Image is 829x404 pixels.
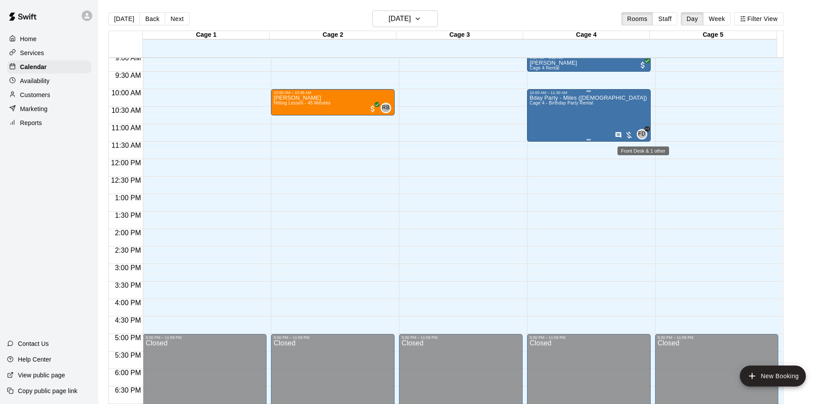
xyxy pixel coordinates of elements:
[20,104,48,113] p: Marketing
[274,335,392,340] div: 5:00 PM – 11:59 PM
[113,352,143,359] span: 5:30 PM
[7,46,91,59] a: Services
[18,355,51,364] p: Help Center
[109,142,143,149] span: 11:30 AM
[530,335,648,340] div: 5:00 PM – 11:59 PM
[109,124,143,132] span: 11:00 AM
[274,91,392,95] div: 10:00 AM – 10:45 AM
[7,32,91,45] a: Home
[20,77,50,85] p: Availability
[527,54,651,72] div: 9:00 AM – 9:30 AM: Trevor Jepma
[638,130,645,139] span: FD
[113,229,143,237] span: 2:00 PM
[113,54,143,62] span: 9:00 AM
[382,104,389,112] span: RB
[372,10,438,27] button: [DATE]
[740,366,806,387] button: add
[7,74,91,87] a: Availability
[652,12,677,25] button: Staff
[530,66,559,70] span: Cage 4 Rental
[615,132,622,139] svg: Has notes
[658,335,776,340] div: 5:00 PM – 11:59 PM
[384,103,391,113] span: Rafael Betances
[274,101,330,105] span: Hitting Lesson - 45 Minutes
[113,212,143,219] span: 1:30 PM
[18,371,65,380] p: View public page
[640,129,647,139] span: Front Desk & 1 other
[113,334,143,341] span: 5:00 PM
[530,91,648,95] div: 10:00 AM – 11:30 AM
[368,104,377,113] span: All customers have paid
[402,335,520,340] div: 5:00 PM – 11:59 PM
[621,12,653,25] button: Rooms
[523,31,650,39] div: Cage 4
[645,126,650,132] span: +1
[109,89,143,97] span: 10:00 AM
[109,177,143,184] span: 12:30 PM
[113,247,143,254] span: 2:30 PM
[18,339,49,348] p: Contact Us
[527,89,651,142] div: 10:00 AM – 11:30 AM: Bday Party - Miles (9yo)
[20,91,50,99] p: Customers
[650,31,777,39] div: Cage 5
[146,335,264,340] div: 5:00 PM – 11:59 PM
[113,282,143,289] span: 3:30 PM
[113,369,143,376] span: 6:00 PM
[381,103,391,113] div: Rafael Betances
[113,72,143,79] span: 9:30 AM
[7,102,91,115] a: Marketing
[270,31,396,39] div: Cage 2
[113,387,143,394] span: 6:30 PM
[271,89,395,115] div: 10:00 AM – 10:45 AM: Benjamin Southwick
[7,116,91,129] a: Reports
[113,194,143,202] span: 1:00 PM
[7,88,91,101] a: Customers
[109,107,143,114] span: 10:30 AM
[617,146,669,155] div: Front Desk & 1 other
[388,13,411,25] h6: [DATE]
[20,49,44,57] p: Services
[396,31,523,39] div: Cage 3
[139,12,165,25] button: Back
[109,159,143,167] span: 12:00 PM
[637,129,647,139] div: Front Desk
[165,12,189,25] button: Next
[530,101,593,105] span: Cage 4 - Birthday Party Rental
[20,35,37,43] p: Home
[20,118,42,127] p: Reports
[108,12,140,25] button: [DATE]
[681,12,704,25] button: Day
[143,31,270,39] div: Cage 1
[18,387,77,395] p: Copy public page link
[113,317,143,324] span: 4:30 PM
[7,60,91,73] a: Calendar
[734,12,783,25] button: Filter View
[638,61,647,70] span: All customers have paid
[113,299,143,306] span: 4:00 PM
[20,63,47,71] p: Calendar
[703,12,731,25] button: Week
[113,264,143,272] span: 3:00 PM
